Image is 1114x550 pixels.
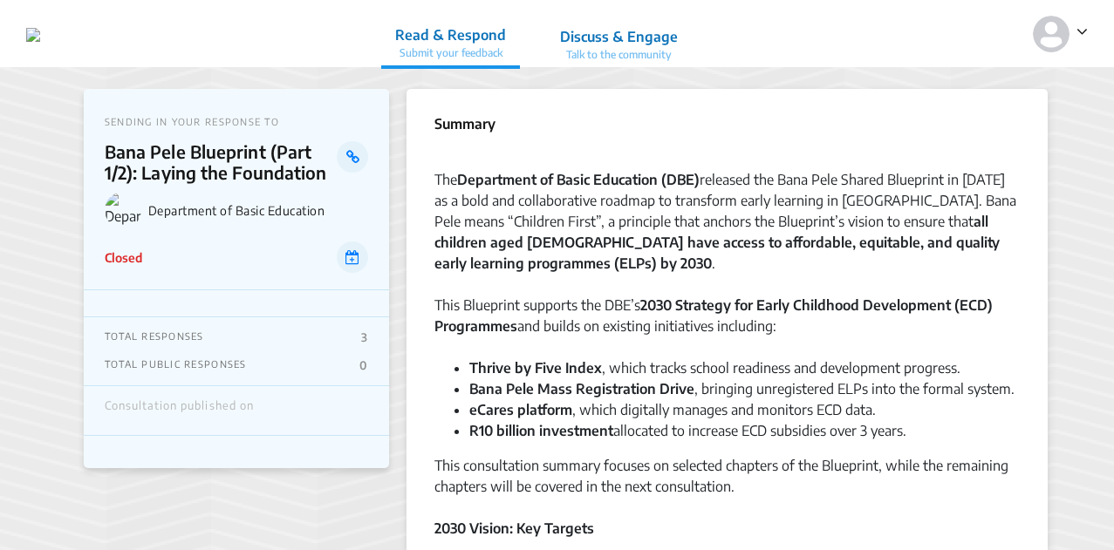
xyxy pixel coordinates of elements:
[26,28,40,42] img: dd3pie1mb9brh0krhk3z0xmyy6e5
[539,422,613,439] strong: investment
[469,422,536,439] strong: R10 billion
[560,26,678,47] p: Discuss & Engage
[105,358,247,372] p: TOTAL PUBLIC RESPONSES
[105,399,254,422] div: Consultation published on
[395,45,506,61] p: Submit your feedback
[469,357,1020,378] li: , which tracks school readiness and development progress.
[457,171,700,188] strong: Department of Basic Education (DBE)
[395,24,506,45] p: Read & Respond
[105,192,141,228] img: Department of Basic Education logo
[1033,16,1070,52] img: person-default.svg
[469,378,1020,399] li: , bringing unregistered ELPs into the formal system.
[148,203,368,218] p: Department of Basic Education
[434,169,1020,295] div: The released the Bana Pele Shared Blueprint in [DATE] as a bold and collaborative roadmap to tran...
[105,330,204,344] p: TOTAL RESPONSES
[469,359,602,377] strong: Thrive by Five Index
[359,358,367,372] p: 0
[560,47,678,63] p: Talk to the community
[469,399,1020,420] li: , which digitally manages and monitors ECD data.
[105,116,368,127] p: SENDING IN YOUR RESPONSE TO
[469,401,572,418] strong: eCares platform
[434,519,594,537] strong: 2030 Vision: Key Targets
[434,296,993,335] strong: 2030 Strategy for Early Childhood Development (ECD) Programmes
[361,330,367,344] p: 3
[469,420,1020,441] li: allocated to increase ECD subsidies over 3 years.
[105,141,338,183] p: Bana Pele Blueprint (Part 1/2): Laying the Foundation
[469,380,694,397] strong: Bana Pele Mass Registration Drive
[105,248,142,267] p: Closed
[434,455,1020,518] div: This consultation summary focuses on selected chapters of the Blueprint, while the remaining chap...
[434,295,1020,357] div: This Blueprint supports the DBE’s and builds on existing initiatives including:
[434,113,495,134] p: Summary
[434,213,1000,272] strong: all children aged [DEMOGRAPHIC_DATA] have access to affordable, equitable, and quality early lear...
